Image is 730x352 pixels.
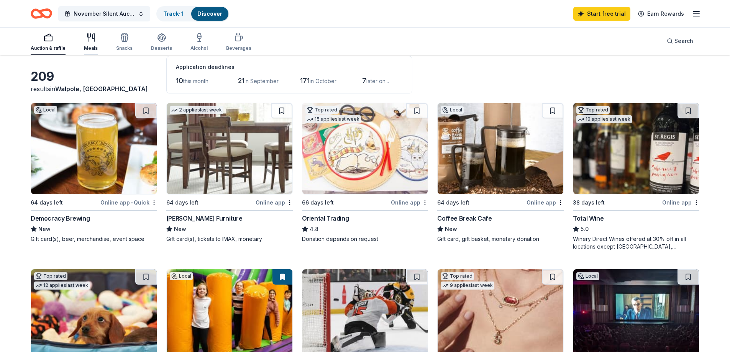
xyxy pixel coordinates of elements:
span: 7 [362,77,366,85]
span: later on... [366,78,389,84]
button: Alcohol [190,30,208,55]
span: New [174,224,186,234]
img: Image for Jordan's Furniture [167,103,292,194]
div: Local [576,272,599,280]
div: results [31,84,157,93]
button: Desserts [151,30,172,55]
a: Discover [197,10,222,17]
span: 4.8 [310,224,318,234]
a: Start free trial [573,7,630,21]
div: Auction & raffle [31,45,66,51]
div: Application deadlines [176,62,403,72]
div: 2 applies last week [170,106,223,114]
div: Snacks [116,45,133,51]
div: Online app [256,198,293,207]
span: in [50,85,148,93]
div: Gift card(s), beer, merchandise, event space [31,235,157,243]
button: Auction & raffle [31,30,66,55]
div: 64 days left [31,198,63,207]
button: November Silent Auction [58,6,150,21]
span: Search [674,36,693,46]
div: Coffee Break Cafe [437,214,492,223]
span: Walpole, [GEOGRAPHIC_DATA] [55,85,148,93]
a: Image for Coffee Break CafeLocal64 days leftOnline appCoffee Break CafeNewGift card, gift basket,... [437,103,564,243]
div: Gift card(s), tickets to IMAX, monetary [166,235,293,243]
div: 66 days left [302,198,334,207]
a: Track· 1 [163,10,184,17]
a: Image for Oriental TradingTop rated15 applieslast week66 days leftOnline appOriental Trading4.8Do... [302,103,428,243]
div: 64 days left [166,198,198,207]
img: Image for Coffee Break Cafe [438,103,563,194]
div: Desserts [151,45,172,51]
div: 209 [31,69,157,84]
a: Home [31,5,52,23]
div: Online app Quick [100,198,157,207]
div: Local [34,106,57,114]
a: Image for Total WineTop rated10 applieslast week38 days leftOnline appTotal Wine5.0Winery Direct ... [573,103,699,250]
span: 21 [238,77,244,85]
span: November Silent Auction [74,9,135,18]
img: Image for Oriental Trading [302,103,428,194]
div: Winery Direct Wines offered at 30% off in all locations except [GEOGRAPHIC_DATA], [GEOGRAPHIC_DAT... [573,235,699,250]
div: Beverages [226,45,251,51]
div: Local [441,106,464,114]
span: 10 [176,77,183,85]
span: in September [244,78,279,84]
div: Donation depends on request [302,235,428,243]
a: Image for Democracy BrewingLocal64 days leftOnline app•QuickDemocracy BrewingNewGift card(s), bee... [31,103,157,243]
span: in October [310,78,336,84]
div: 10 applies last week [576,115,632,123]
span: 5.0 [581,224,589,234]
div: 9 applies last week [441,282,494,290]
span: 171 [300,77,310,85]
div: 64 days left [437,198,469,207]
div: [PERSON_NAME] Furniture [166,214,243,223]
img: Image for Democracy Brewing [31,103,157,194]
button: Meals [84,30,98,55]
div: Total Wine [573,214,604,223]
span: • [131,200,133,206]
span: New [38,224,51,234]
div: Oriental Trading [302,214,349,223]
div: Online app [662,198,699,207]
div: 12 applies last week [34,282,90,290]
span: this month [183,78,208,84]
div: Gift card, gift basket, monetary donation [437,235,564,243]
button: Snacks [116,30,133,55]
a: Earn Rewards [633,7,689,21]
button: Search [661,33,699,49]
div: Top rated [441,272,474,280]
img: Image for Total Wine [573,103,699,194]
button: Beverages [226,30,251,55]
div: Top rated [34,272,67,280]
div: Top rated [576,106,610,114]
button: Track· 1Discover [156,6,229,21]
div: 38 days left [573,198,605,207]
div: Local [170,272,193,280]
a: Image for Jordan's Furniture2 applieslast week64 days leftOnline app[PERSON_NAME] FurnitureNewGif... [166,103,293,243]
div: Top rated [305,106,339,114]
div: Alcohol [190,45,208,51]
div: Democracy Brewing [31,214,90,223]
div: Online app [391,198,428,207]
div: Online app [527,198,564,207]
div: Meals [84,45,98,51]
div: 15 applies last week [305,115,361,123]
span: New [445,224,457,234]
